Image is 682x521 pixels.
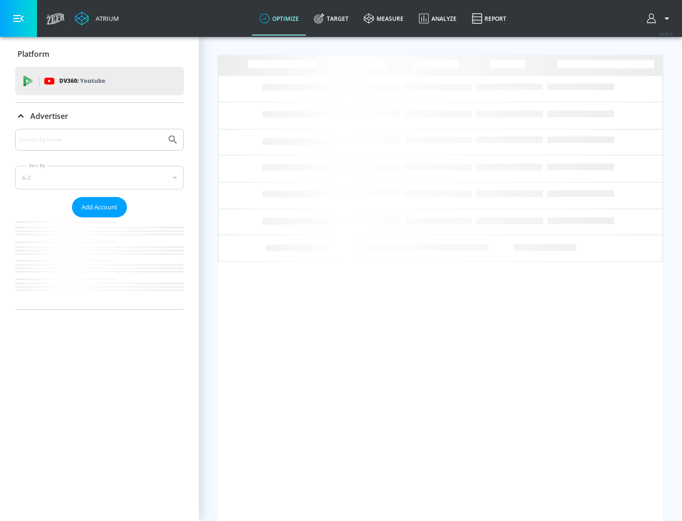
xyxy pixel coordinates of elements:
div: Platform [15,41,184,67]
a: Report [464,1,514,36]
a: Target [306,1,356,36]
a: optimize [252,1,306,36]
a: measure [356,1,411,36]
p: Advertiser [30,111,68,121]
label: Sort By [27,162,47,169]
a: Atrium [75,11,119,26]
input: Search by name [19,134,162,146]
span: Add Account [81,202,117,213]
div: Advertiser [15,103,184,129]
div: Atrium [92,14,119,23]
a: Analyze [411,1,464,36]
span: v 4.25.4 [659,31,673,36]
p: DV360: [59,76,105,86]
p: Platform [18,49,49,59]
button: Add Account [72,197,127,217]
div: Advertiser [15,129,184,309]
p: Youtube [80,76,105,86]
div: DV360: Youtube [15,67,184,95]
nav: list of Advertiser [15,217,184,309]
div: A-Z [15,166,184,189]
